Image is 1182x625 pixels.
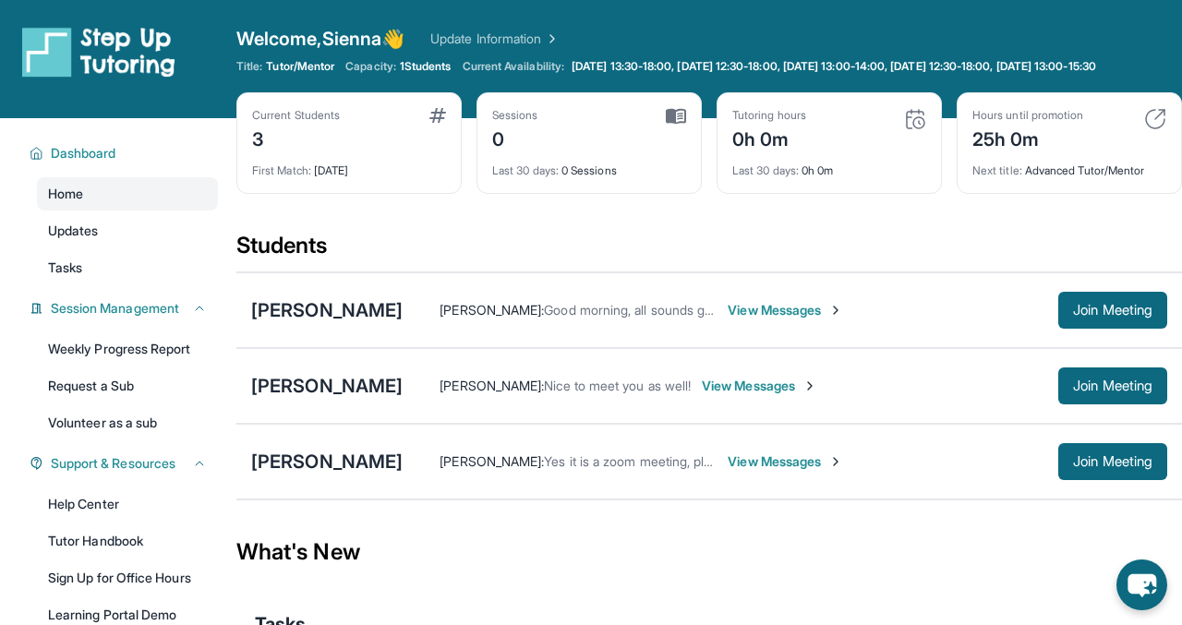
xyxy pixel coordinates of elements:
a: Help Center [37,487,218,521]
img: card [904,108,926,130]
span: [DATE] 13:30-18:00, [DATE] 12:30-18:00, [DATE] 13:00-14:00, [DATE] 12:30-18:00, [DATE] 13:00-15:30 [572,59,1096,74]
div: [PERSON_NAME] [251,373,403,399]
span: View Messages [702,377,817,395]
span: Home [48,185,83,203]
button: Session Management [43,299,207,318]
a: Update Information [430,30,560,48]
img: Chevron-Right [802,379,817,393]
div: Tutoring hours [732,108,806,123]
span: First Match : [252,163,311,177]
span: [PERSON_NAME] : [440,453,544,469]
span: 1 Students [400,59,452,74]
span: Nice to meet you as well! [544,378,691,393]
a: Tutor Handbook [37,524,218,558]
span: Good morning, all sounds good we will see you then! 😊 [544,302,874,318]
div: Sessions [492,108,538,123]
img: logo [22,26,175,78]
a: [DATE] 13:30-18:00, [DATE] 12:30-18:00, [DATE] 13:00-14:00, [DATE] 12:30-18:00, [DATE] 13:00-15:30 [568,59,1100,74]
button: Dashboard [43,144,207,162]
a: Volunteer as a sub [37,406,218,439]
span: Join Meeting [1073,456,1152,467]
div: Advanced Tutor/Mentor [972,152,1166,178]
div: 0h 0m [732,123,806,152]
img: card [429,108,446,123]
div: Current Students [252,108,340,123]
div: 0 Sessions [492,152,686,178]
span: Join Meeting [1073,380,1152,391]
a: Weekly Progress Report [37,332,218,366]
span: Join Meeting [1073,305,1152,316]
span: [PERSON_NAME] : [440,302,544,318]
button: Join Meeting [1058,443,1167,480]
a: Home [37,177,218,210]
span: Last 30 days : [732,163,799,177]
a: Sign Up for Office Hours [37,561,218,595]
button: chat-button [1116,559,1167,610]
div: 3 [252,123,340,152]
div: 25h 0m [972,123,1083,152]
button: Support & Resources [43,454,207,473]
span: Support & Resources [51,454,175,473]
div: 0h 0m [732,152,926,178]
span: Last 30 days : [492,163,559,177]
span: View Messages [728,301,843,319]
a: Updates [37,214,218,247]
div: Students [236,231,1182,271]
img: Chevron Right [541,30,560,48]
img: card [666,108,686,125]
span: Current Availability: [463,59,564,74]
div: What's New [236,511,1182,593]
span: Next title : [972,163,1022,177]
div: 0 [492,123,538,152]
span: Title: [236,59,262,74]
div: [PERSON_NAME] [251,297,403,323]
span: [PERSON_NAME] : [440,378,544,393]
a: Tasks [37,251,218,284]
button: Join Meeting [1058,292,1167,329]
span: Tasks [48,258,82,277]
span: Session Management [51,299,179,318]
span: Dashboard [51,144,116,162]
div: [PERSON_NAME] [251,449,403,475]
span: Welcome, Sienna 👋 [236,26,404,52]
span: Tutor/Mentor [266,59,334,74]
div: [DATE] [252,152,446,178]
span: Capacity: [345,59,396,74]
div: Hours until promotion [972,108,1083,123]
button: Join Meeting [1058,367,1167,404]
img: card [1144,108,1166,130]
img: Chevron-Right [828,303,843,318]
img: Chevron-Right [828,454,843,469]
span: Updates [48,222,99,240]
a: Request a Sub [37,369,218,403]
span: View Messages [728,452,843,471]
